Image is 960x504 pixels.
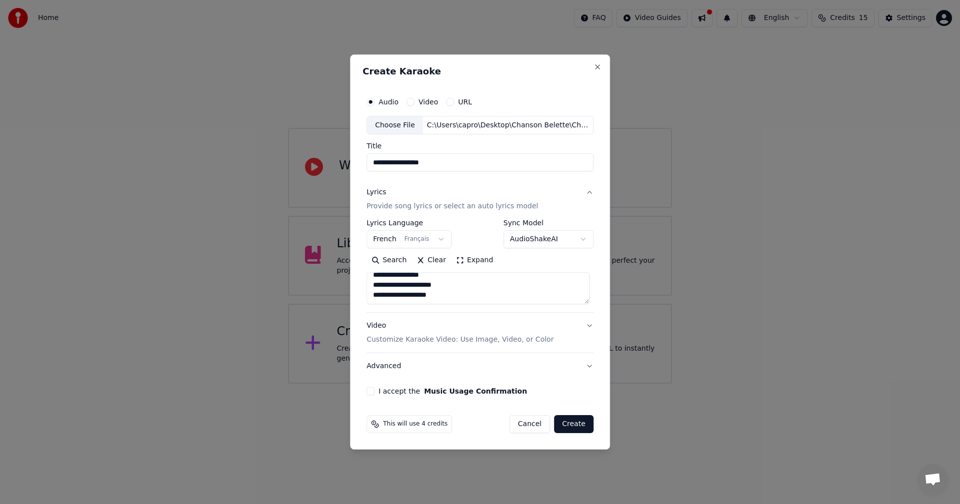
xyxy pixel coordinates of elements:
[366,188,386,198] div: Lyrics
[451,253,498,269] button: Expand
[362,67,597,76] h2: Create Karaoke
[366,220,451,227] label: Lyrics Language
[423,120,593,130] div: C:\Users\capro\Desktop\Chanson Belette\Chanson [PERSON_NAME]\Chanson [PERSON_NAME].wav
[418,98,438,105] label: Video
[424,388,527,395] button: I accept the
[367,116,423,134] div: Choose File
[378,388,527,395] label: I accept the
[366,220,593,313] div: LyricsProvide song lyrics or select an auto lyrics model
[383,420,447,428] span: This will use 4 credits
[554,415,593,433] button: Create
[366,253,411,269] button: Search
[411,253,451,269] button: Clear
[378,98,398,105] label: Audio
[366,202,538,212] p: Provide song lyrics or select an auto lyrics model
[366,353,593,379] button: Advanced
[366,143,593,150] label: Title
[503,220,593,227] label: Sync Model
[458,98,472,105] label: URL
[366,180,593,220] button: LyricsProvide song lyrics or select an auto lyrics model
[366,321,553,345] div: Video
[366,335,553,345] p: Customize Karaoke Video: Use Image, Video, or Color
[509,415,550,433] button: Cancel
[366,313,593,353] button: VideoCustomize Karaoke Video: Use Image, Video, or Color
